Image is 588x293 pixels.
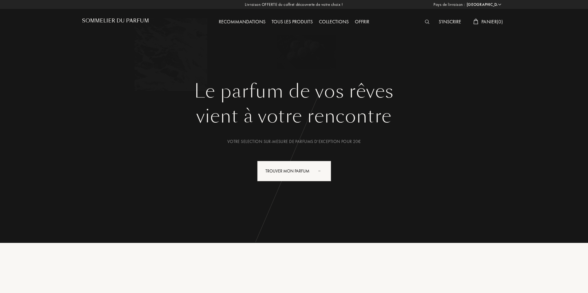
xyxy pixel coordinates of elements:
[257,161,331,181] div: Trouver mon parfum
[269,18,316,25] a: Tous les produits
[316,18,352,25] a: Collections
[433,2,465,8] span: Pays de livraison :
[436,18,464,26] div: S'inscrire
[253,161,336,181] a: Trouver mon parfumanimation
[216,18,269,26] div: Recommandations
[269,18,316,26] div: Tous les produits
[425,20,429,24] img: search_icn_white.svg
[216,18,269,25] a: Recommandations
[87,138,501,145] div: Votre selection sur-mesure de parfums d’exception pour 20€
[82,18,149,24] h1: Sommelier du Parfum
[87,102,501,130] div: vient à votre rencontre
[316,164,328,177] div: animation
[87,80,501,102] h1: Le parfum de vos rêves
[436,18,464,25] a: S'inscrire
[481,18,503,25] span: Panier ( 0 )
[473,19,478,24] img: cart_white.svg
[352,18,372,26] div: Offrir
[352,18,372,25] a: Offrir
[82,18,149,26] a: Sommelier du Parfum
[316,18,352,26] div: Collections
